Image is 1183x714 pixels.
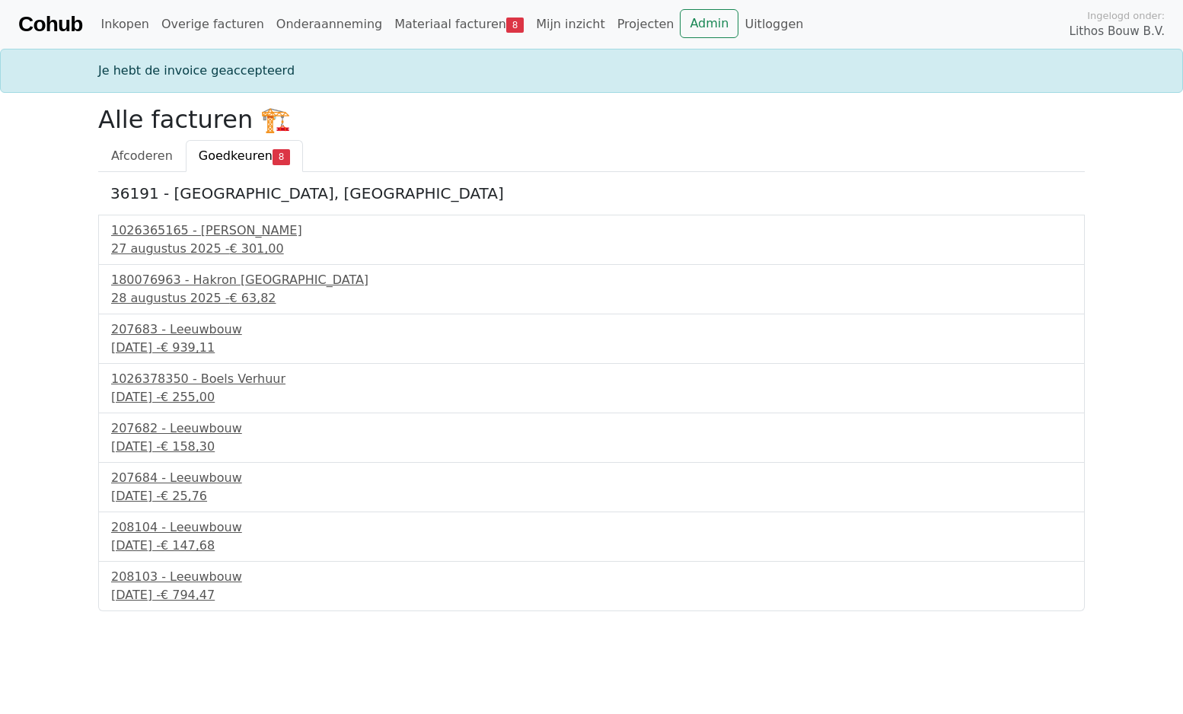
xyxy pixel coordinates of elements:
a: 1026365165 - [PERSON_NAME]27 augustus 2025 -€ 301,00 [111,222,1072,258]
span: Afcoderen [111,148,173,163]
span: € 794,47 [161,588,215,602]
a: Admin [680,9,738,38]
div: [DATE] - [111,438,1072,456]
span: € 25,76 [161,489,207,503]
span: 8 [506,18,524,33]
a: Mijn inzicht [530,9,611,40]
div: [DATE] - [111,586,1072,604]
span: € 63,82 [229,291,276,305]
h5: 36191 - [GEOGRAPHIC_DATA], [GEOGRAPHIC_DATA] [110,184,1073,202]
div: [DATE] - [111,339,1072,357]
a: Uitloggen [738,9,809,40]
a: 207684 - Leeuwbouw[DATE] -€ 25,76 [111,469,1072,505]
div: 207682 - Leeuwbouw [111,419,1072,438]
span: € 158,30 [161,439,215,454]
a: 207683 - Leeuwbouw[DATE] -€ 939,11 [111,320,1072,357]
div: 1026378350 - Boels Verhuur [111,370,1072,388]
a: Inkopen [94,9,155,40]
div: Je hebt de invoice geaccepteerd [89,62,1094,80]
span: € 301,00 [229,241,283,256]
span: € 255,00 [161,390,215,404]
a: Overige facturen [155,9,270,40]
div: [DATE] - [111,388,1072,406]
span: Ingelogd onder: [1087,8,1165,23]
a: 208103 - Leeuwbouw[DATE] -€ 794,47 [111,568,1072,604]
h2: Alle facturen 🏗️ [98,105,1085,134]
a: 180076963 - Hakron [GEOGRAPHIC_DATA]28 augustus 2025 -€ 63,82 [111,271,1072,308]
span: € 939,11 [161,340,215,355]
div: [DATE] - [111,537,1072,555]
div: 208104 - Leeuwbouw [111,518,1072,537]
a: Goedkeuren8 [186,140,303,172]
a: Cohub [18,6,82,43]
span: 8 [273,149,290,164]
div: 180076963 - Hakron [GEOGRAPHIC_DATA] [111,271,1072,289]
a: Afcoderen [98,140,186,172]
a: 207682 - Leeuwbouw[DATE] -€ 158,30 [111,419,1072,456]
span: Lithos Bouw B.V. [1070,23,1165,40]
a: 1026378350 - Boels Verhuur[DATE] -€ 255,00 [111,370,1072,406]
span: € 147,68 [161,538,215,553]
span: Goedkeuren [199,148,273,163]
div: 208103 - Leeuwbouw [111,568,1072,586]
a: 208104 - Leeuwbouw[DATE] -€ 147,68 [111,518,1072,555]
a: Materiaal facturen8 [388,9,530,40]
a: Onderaanneming [270,9,388,40]
div: 207683 - Leeuwbouw [111,320,1072,339]
div: [DATE] - [111,487,1072,505]
div: 27 augustus 2025 - [111,240,1072,258]
div: 1026365165 - [PERSON_NAME] [111,222,1072,240]
a: Projecten [611,9,681,40]
div: 207684 - Leeuwbouw [111,469,1072,487]
div: 28 augustus 2025 - [111,289,1072,308]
